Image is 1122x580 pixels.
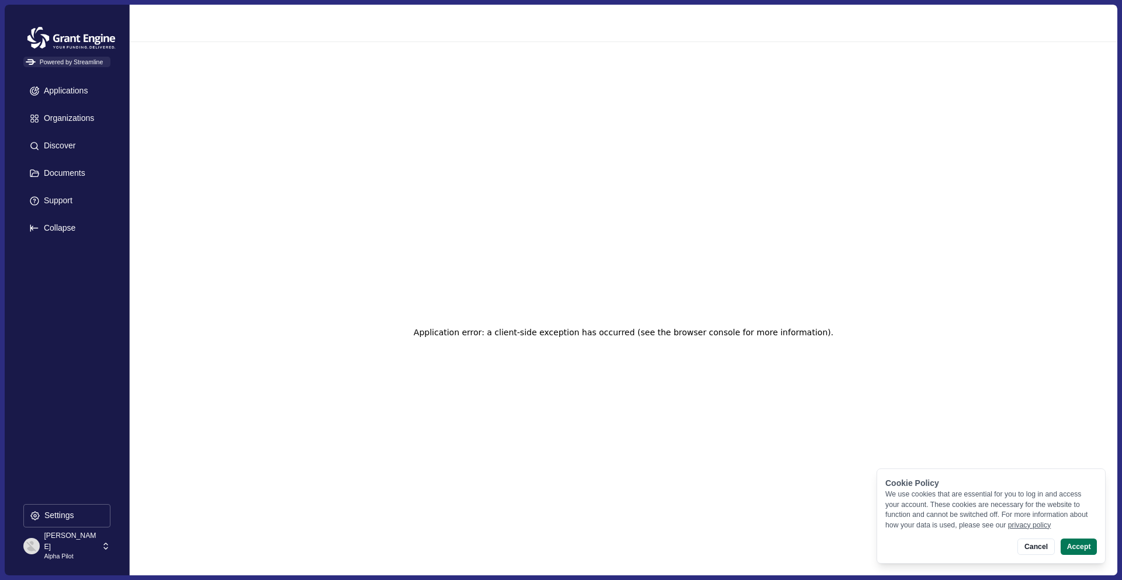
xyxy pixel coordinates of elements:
button: Applications [23,79,110,103]
button: Settings [23,504,110,527]
img: profile picture [23,538,40,554]
a: privacy policy [1008,521,1051,529]
p: Settings [40,510,74,520]
p: Support [40,196,72,206]
p: Alpha Pilot [44,552,98,561]
h2: Application error: a client-side exception has occurred (see the browser console for more informa... [414,324,833,341]
span: Cookie Policy [885,478,939,488]
button: Support [23,189,110,213]
div: We use cookies that are essential for you to log in and access your account. These cookies are ne... [885,489,1097,530]
a: Settings [23,504,110,532]
button: Expand [23,217,110,240]
p: Collapse [40,223,75,233]
button: Cancel [1017,539,1054,555]
a: Grantengine Logo [23,23,110,36]
p: [PERSON_NAME] [44,530,98,552]
img: Powered by Streamline Logo [26,59,36,65]
button: Discover [23,134,110,158]
button: Organizations [23,107,110,130]
p: Applications [40,86,88,96]
p: Discover [40,141,75,151]
img: Grantengine Logo [23,23,119,53]
p: Organizations [40,113,94,123]
button: Accept [1061,539,1097,555]
span: Powered by Streamline [23,57,110,67]
p: Documents [40,168,85,178]
button: Documents [23,162,110,185]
